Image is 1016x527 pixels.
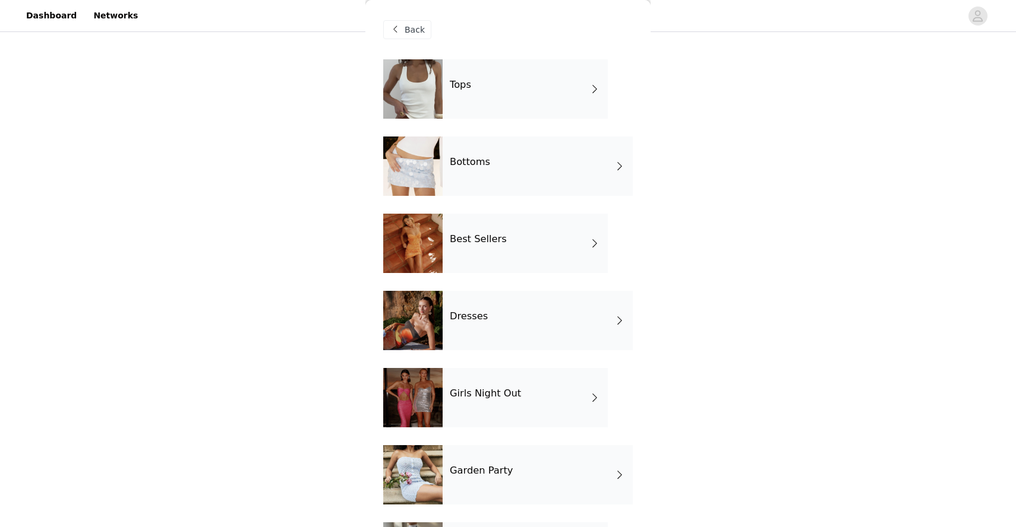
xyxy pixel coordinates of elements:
h4: Garden Party [450,465,513,476]
div: avatar [972,7,983,26]
h4: Dresses [450,311,488,322]
a: Dashboard [19,2,84,29]
h4: Bottoms [450,157,490,167]
span: Back [405,24,425,36]
a: Networks [86,2,145,29]
h4: Tops [450,80,471,90]
h4: Girls Night Out [450,388,521,399]
h4: Best Sellers [450,234,507,245]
